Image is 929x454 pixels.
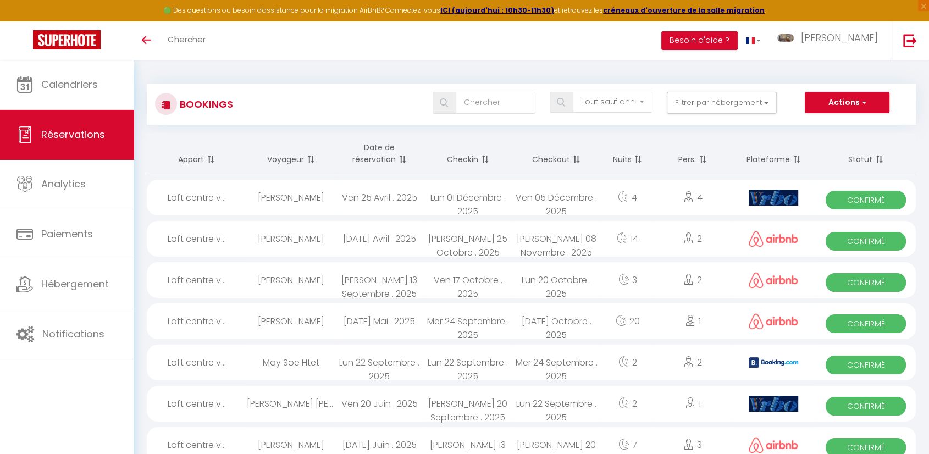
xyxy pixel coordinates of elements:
th: Sort by channel [731,133,816,174]
th: Sort by booking date [335,133,424,174]
span: Paiements [41,227,93,241]
a: ... [PERSON_NAME] [769,21,892,60]
th: Sort by people [654,133,731,174]
th: Sort by guest [247,133,335,174]
a: créneaux d'ouverture de la salle migration [603,5,765,15]
span: Analytics [41,177,86,191]
span: Chercher [168,34,206,45]
a: Chercher [159,21,214,60]
th: Sort by status [816,133,916,174]
img: logout [903,34,917,47]
span: Hébergement [41,277,109,291]
button: Actions [805,92,889,114]
input: Chercher [456,92,535,114]
button: Besoin d'aide ? [661,31,738,50]
th: Sort by rentals [147,133,247,174]
img: ... [777,34,794,42]
span: Réservations [41,128,105,141]
th: Sort by nights [600,133,654,174]
img: Super Booking [33,30,101,49]
th: Sort by checkin [424,133,512,174]
button: Filtrer par hébergement [667,92,777,114]
th: Sort by checkout [512,133,601,174]
a: ICI (aujourd'hui : 10h30-11h30) [440,5,554,15]
h3: Bookings [177,92,233,117]
span: Notifications [42,327,104,341]
span: [PERSON_NAME] [801,31,878,45]
span: Calendriers [41,77,98,91]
